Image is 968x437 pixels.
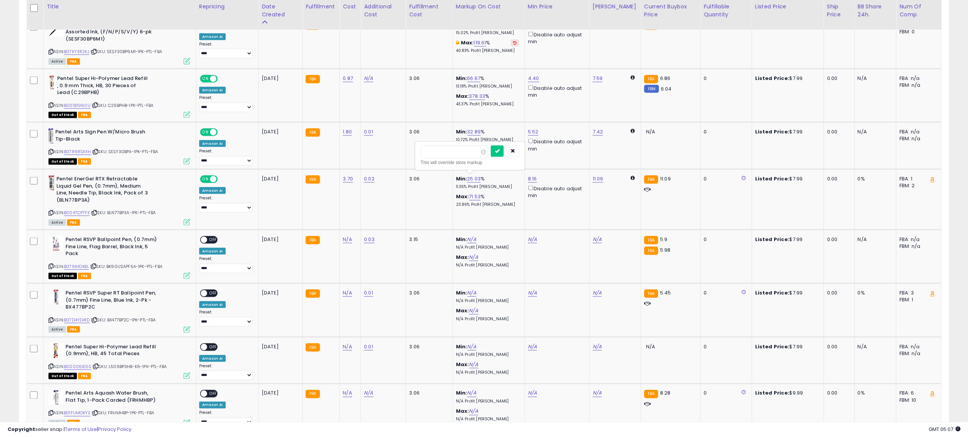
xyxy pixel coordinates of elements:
[513,41,517,45] i: Revert to store-level Max Markup
[78,158,91,165] span: FBA
[528,84,584,99] div: Disable auto adjust min
[199,196,253,213] div: Preset:
[456,39,519,53] div: %
[306,343,320,352] small: FBA
[755,343,818,350] div: $7.99
[48,290,64,305] img: 41KR5UhxsAL._SL40_.jpg
[47,3,193,11] div: Title
[704,3,749,19] div: Fulfillable Quantity
[593,390,602,397] a: N/A
[199,301,226,308] div: Amazon AI
[67,219,80,226] span: FBA
[262,236,292,243] div: [DATE]
[364,390,373,397] a: N/A
[646,128,655,135] span: N/A
[201,176,210,183] span: ON
[78,373,91,379] span: FBA
[92,363,167,370] span: | SKU: L509BP3HB-K6-1PK-PTL-FBA
[755,343,790,350] b: Listed Price:
[456,102,519,107] p: 43.37% Profit [PERSON_NAME]
[48,175,55,191] img: 41T5qFgZjvL._SL40_.jpg
[456,75,467,82] b: Min:
[755,75,818,82] div: $7.99
[593,343,602,351] a: N/A
[207,290,219,297] span: OFF
[48,128,190,164] div: ASIN:
[64,410,91,417] a: B01FUMOKYE
[899,243,935,250] div: FBM: n/a
[593,3,638,11] div: [PERSON_NAME]
[48,236,64,251] img: 41FCBb7zySL._SL40_.jpg
[199,149,253,166] div: Preset:
[343,128,352,136] a: 1.80
[456,390,467,397] b: Min:
[461,39,474,46] b: Max:
[262,343,292,350] div: [DATE]
[456,245,519,250] p: N/A Profit [PERSON_NAME]
[456,175,467,182] b: Min:
[207,237,219,243] span: OFF
[528,75,539,82] a: 4.40
[216,176,228,183] span: OFF
[55,128,147,144] b: Pentel Arts Sign Pen W/Micro Brush Tip-Black
[704,128,746,135] div: 0
[64,263,89,270] a: B071NHDXBL
[469,307,478,315] a: N/A
[646,343,655,350] span: N/A
[469,254,478,261] a: N/A
[899,128,935,135] div: FBA: n/a
[644,247,658,255] small: FBA
[755,75,790,82] b: Listed Price:
[858,343,891,350] div: N/A
[48,290,190,332] div: ASIN:
[201,76,210,82] span: ON
[631,175,635,180] i: Calculated using Dynamic Max Price.
[858,290,891,296] div: 0%
[456,202,519,207] p: 23.86% Profit [PERSON_NAME]
[48,58,66,65] span: All listings currently available for purchase on Amazon
[899,28,935,35] div: FBM: 0
[456,254,469,261] b: Max:
[48,390,190,425] div: ASIN:
[48,236,190,278] div: ASIN:
[456,137,519,143] p: 10.72% Profit [PERSON_NAME]
[467,75,481,82] a: 66.67
[660,246,671,254] span: 5.98
[66,236,158,259] b: Pentel RSVP Ballpoint Pen, (0.7mm) Fine Line, Flag Barrel, Black Ink, 5 Pack
[456,193,469,200] b: Max:
[755,236,790,243] b: Listed Price:
[67,58,80,65] span: FBA
[755,289,790,296] b: Listed Price:
[704,290,746,296] div: 0
[409,390,447,397] div: 3.06
[528,3,586,11] div: Min Price
[199,410,253,428] div: Preset:
[364,75,373,82] a: N/A
[456,361,469,368] b: Max:
[456,289,467,296] b: Min:
[48,112,77,118] span: All listings that are currently out of stock and unavailable for purchase on Amazon
[593,128,603,136] a: 7.42
[827,175,849,182] div: 0.00
[199,140,226,147] div: Amazon AI
[343,289,352,297] a: N/A
[262,390,292,397] div: [DATE]
[91,49,162,55] span: | SKU: SESF30BP6M1-1PK-PTL-FBA
[469,408,478,415] a: N/A
[528,184,584,199] div: Disable auto adjust min
[755,128,790,135] b: Listed Price:
[67,326,80,333] span: FBA
[456,75,519,89] div: %
[343,75,353,82] a: 0.87
[199,248,226,255] div: Amazon AI
[48,219,66,226] span: All listings currently available for purchase on Amazon
[467,128,481,136] a: 32.89
[66,290,158,313] b: Pentel RSVP Super RT Ballpoint Pen, (0.7mm) Fine Line, Blue Ink, 2-Pk - BX477BP2C
[644,85,659,93] small: FBM
[409,290,447,296] div: 3.06
[899,296,935,303] div: FBM: 1
[364,3,403,19] div: Additional Cost
[661,85,672,92] span: 6.04
[306,175,320,184] small: FBA
[66,390,158,406] b: Pentel Arts Aquash Water Brush, Flat Tip, 1-Pack Carded (FRHMHBP)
